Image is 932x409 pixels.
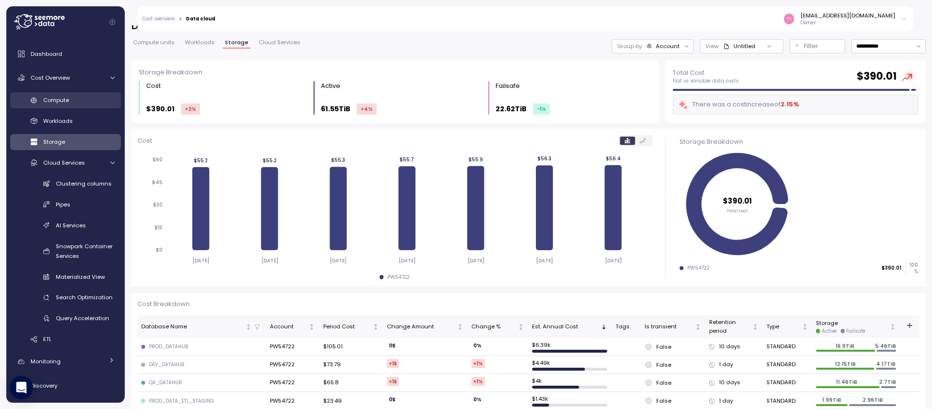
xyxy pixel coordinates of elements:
a: Storage [10,134,121,150]
span: Pipes [56,201,70,208]
div: 10 days [709,378,759,387]
span: Discovery [31,382,57,390]
div: 10 days [709,342,759,351]
tspan: [DATE] [261,257,278,264]
div: PW54722 [387,274,410,281]
button: Filter [790,39,845,53]
p: Group by: [617,42,643,50]
tspan: [DATE] [192,257,209,264]
tspan: $15 [154,224,163,231]
div: Not sorted [372,324,379,330]
span: Monitoring [31,358,61,365]
a: Compute [10,92,121,108]
p: Cost Breakdown [137,299,919,309]
span: Compute [43,96,69,104]
div: Account [656,42,680,50]
a: Search Optimization [10,290,121,306]
td: $ 4k [528,374,612,392]
tspan: [DATE] [399,257,416,264]
td: $ 6.39k [528,338,612,356]
div: 0 % [471,395,483,404]
a: Cloud Services [10,154,121,170]
img: 260182f0c9e5e7b31d1fdb6b0f9ae61b [784,14,794,24]
span: Cloud Services [259,40,300,45]
a: Dashboard [10,44,121,64]
div: Not sorted [695,324,701,330]
td: $73.79 [319,356,383,374]
div: Storage [816,319,888,334]
th: TypeNot sorted [763,315,812,338]
a: Workloads [10,113,121,129]
span: Dashboard [31,50,62,58]
span: Snowpark Container Services [56,242,113,260]
th: AccountNot sorted [266,315,319,338]
td: STANDARD [763,338,812,356]
div: Est. Annual Cost [532,323,599,331]
div: Sorted descending [600,324,607,330]
tspan: $55.2 [262,157,276,164]
p: 12.15TiB [816,360,874,368]
td: PW54722 [266,374,319,392]
a: Discovery [10,376,121,395]
p: Flat vs variable data costs [673,78,739,85]
div: DEV_DATAHUB [149,361,184,368]
a: Monitoring [10,352,121,372]
tspan: $30 [153,202,163,208]
div: 0 $ [387,341,398,350]
span: AI Services [56,222,86,229]
tspan: $390.01 [723,196,752,206]
tspan: [DATE] [604,257,621,264]
div: +4 % [357,103,377,115]
div: 0 % [471,341,483,350]
p: False [656,361,671,369]
div: Storage Breakdown [680,137,918,147]
div: PW54722 [687,265,710,272]
tspan: $56.4 [605,155,620,162]
div: Database Name [141,323,244,331]
p: 5.46TiB [875,342,896,350]
td: $65.8 [319,374,383,392]
a: ETL [10,331,121,347]
th: Database NameNot sorted [137,315,266,338]
div: Storage Breakdown [139,68,651,77]
td: PW54722 [266,338,319,356]
td: PW54722 [266,356,319,374]
div: There was a cost increase of [678,99,799,110]
tspan: $60 [152,157,163,163]
div: Period Cost [323,323,371,331]
div: Not sorted [889,324,896,330]
a: AI Services [10,217,121,233]
p: 1.99TiB [816,396,848,404]
span: Clustering columns [56,180,112,187]
a: Pipes [10,196,121,212]
p: Total Cost [673,68,739,78]
div: 2.15 % [781,100,799,109]
div: QA_DATAHUB [149,379,182,386]
div: Tags [616,323,637,331]
p: Owner [800,19,895,26]
tspan: [DATE] [536,257,553,264]
div: > [179,16,182,22]
tspan: $0 [156,247,163,254]
p: Cost [137,136,152,146]
th: Change AmountNot sorted [383,315,467,338]
div: PROD_DATA_ETL_STAGING [149,398,214,405]
span: Search Optimization [56,293,113,301]
span: Storage [225,40,249,45]
th: StorageActiveFailsafeNot sorted [812,315,900,338]
td: STANDARD [763,356,812,374]
a: Materialized View [10,269,121,285]
div: Untitled [733,42,755,50]
p: False [656,343,671,351]
div: Open Intercom Messenger [10,376,33,399]
p: 100 % [906,262,917,275]
div: Not sorted [801,324,808,330]
span: Storage [43,138,65,146]
th: Change %Not sorted [467,315,528,338]
div: [EMAIL_ADDRESS][DOMAIN_NAME] [800,12,895,19]
p: Filter [804,41,818,51]
div: Change % [471,323,516,331]
div: PROD_DATAHUB [149,343,188,350]
a: Snowpark Container Services [10,238,121,264]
